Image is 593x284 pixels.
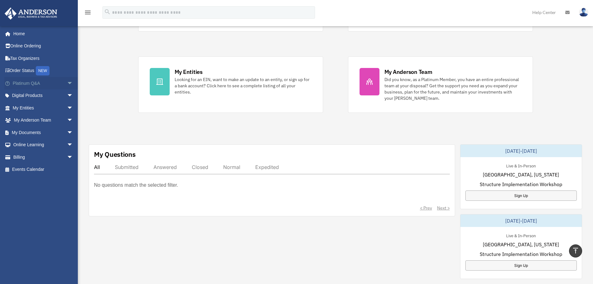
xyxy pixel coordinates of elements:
[480,181,562,188] span: Structure Implementation Workshop
[138,56,323,113] a: My Entities Looking for an EIN, want to make an update to an entity, or sign up for a bank accoun...
[4,114,82,127] a: My Anderson Teamarrow_drop_down
[67,139,79,152] span: arrow_drop_down
[36,66,49,75] div: NEW
[4,139,82,151] a: Online Learningarrow_drop_down
[4,102,82,114] a: My Entitiesarrow_drop_down
[501,232,541,238] div: Live & In-Person
[67,151,79,164] span: arrow_drop_down
[115,164,139,170] div: Submitted
[465,190,577,201] a: Sign Up
[3,7,59,20] img: Anderson Advisors Platinum Portal
[460,145,582,157] div: [DATE]-[DATE]
[460,214,582,227] div: [DATE]-[DATE]
[579,8,588,17] img: User Pic
[255,164,279,170] div: Expedited
[192,164,208,170] div: Closed
[384,68,432,76] div: My Anderson Team
[175,68,203,76] div: My Entities
[67,126,79,139] span: arrow_drop_down
[4,77,82,89] a: Platinum Q&Aarrow_drop_down
[84,9,92,16] i: menu
[4,52,82,65] a: Tax Organizers
[4,151,82,163] a: Billingarrow_drop_down
[4,40,82,52] a: Online Ordering
[94,164,100,170] div: All
[223,164,240,170] div: Normal
[4,89,82,102] a: Digital Productsarrow_drop_down
[480,250,562,258] span: Structure Implementation Workshop
[84,11,92,16] a: menu
[104,8,111,15] i: search
[4,65,82,77] a: Order StatusNEW
[4,27,79,40] a: Home
[4,163,82,176] a: Events Calendar
[465,260,577,271] a: Sign Up
[67,89,79,102] span: arrow_drop_down
[483,171,559,178] span: [GEOGRAPHIC_DATA], [US_STATE]
[572,247,579,254] i: vertical_align_top
[483,241,559,248] span: [GEOGRAPHIC_DATA], [US_STATE]
[67,102,79,114] span: arrow_drop_down
[67,77,79,90] span: arrow_drop_down
[67,114,79,127] span: arrow_drop_down
[501,162,541,169] div: Live & In-Person
[348,56,533,113] a: My Anderson Team Did you know, as a Platinum Member, you have an entire professional team at your...
[384,76,521,101] div: Did you know, as a Platinum Member, you have an entire professional team at your disposal? Get th...
[569,244,582,258] a: vertical_align_top
[94,181,178,190] p: No questions match the selected filter.
[4,126,82,139] a: My Documentsarrow_drop_down
[94,150,136,159] div: My Questions
[153,164,177,170] div: Answered
[175,76,312,95] div: Looking for an EIN, want to make an update to an entity, or sign up for a bank account? Click her...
